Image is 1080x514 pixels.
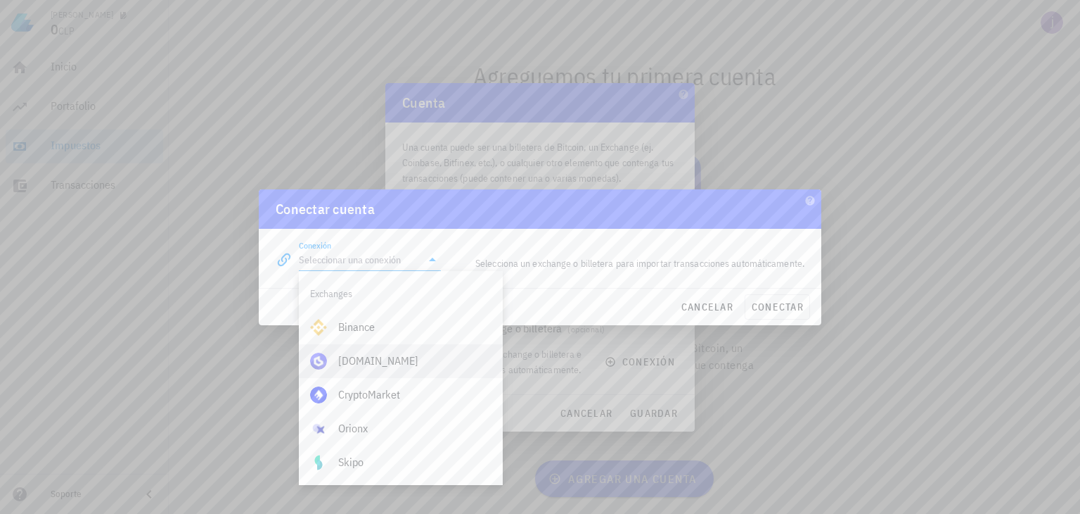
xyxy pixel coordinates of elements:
[449,247,813,280] div: Selecciona un exchange o billetera para importar transacciones automáticamente.
[299,277,503,311] div: Exchanges
[745,294,810,320] button: conectar
[338,354,491,368] div: [DOMAIN_NAME]
[338,456,491,469] div: Skipo
[276,198,375,220] div: Conectar cuenta
[338,422,491,435] div: Orionx
[299,249,421,271] input: Seleccionar una conexión
[675,294,739,320] button: cancelar
[338,320,491,334] div: Binance
[299,240,331,251] label: Conexión
[681,301,733,313] span: cancelar
[751,301,804,313] span: conectar
[338,388,491,401] div: CryptoMarket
